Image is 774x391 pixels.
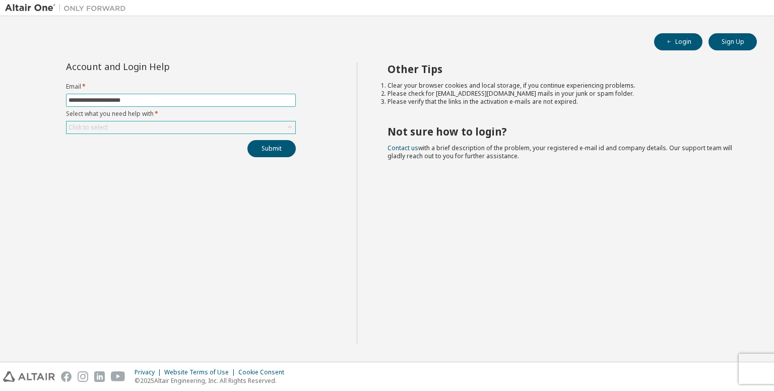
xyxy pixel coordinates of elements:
img: instagram.svg [78,371,88,382]
a: Contact us [388,144,418,152]
li: Please verify that the links in the activation e-mails are not expired. [388,98,739,106]
img: Altair One [5,3,131,13]
div: Privacy [135,368,164,376]
img: facebook.svg [61,371,72,382]
div: Website Terms of Use [164,368,238,376]
div: Click to select [69,123,108,132]
button: Login [654,33,702,50]
img: altair_logo.svg [3,371,55,382]
label: Email [66,83,296,91]
button: Sign Up [708,33,757,50]
img: youtube.svg [111,371,125,382]
div: Cookie Consent [238,368,290,376]
img: linkedin.svg [94,371,105,382]
li: Please check for [EMAIL_ADDRESS][DOMAIN_NAME] mails in your junk or spam folder. [388,90,739,98]
h2: Not sure how to login? [388,125,739,138]
li: Clear your browser cookies and local storage, if you continue experiencing problems. [388,82,739,90]
h2: Other Tips [388,62,739,76]
p: © 2025 Altair Engineering, Inc. All Rights Reserved. [135,376,290,385]
div: Account and Login Help [66,62,250,71]
button: Submit [247,140,296,157]
span: with a brief description of the problem, your registered e-mail id and company details. Our suppo... [388,144,732,160]
div: Click to select [67,121,295,134]
label: Select what you need help with [66,110,296,118]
